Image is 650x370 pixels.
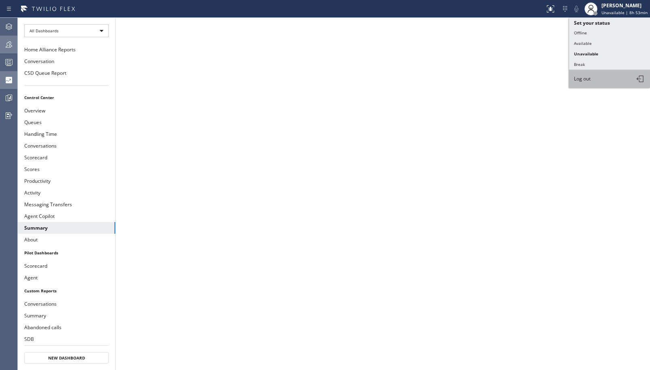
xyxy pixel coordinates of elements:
[18,333,115,345] button: SDB
[18,310,115,321] button: Summary
[18,187,115,199] button: Activity
[18,199,115,210] button: Messaging Transfers
[18,210,115,222] button: Agent Copilot
[18,140,115,152] button: Conversations
[18,285,115,296] li: Custom Reports
[18,67,115,79] button: CSD Queue Report
[18,44,115,55] button: Home Alliance Reports
[18,105,115,116] button: Overview
[116,18,650,370] iframe: dashboard_9f6bb337dffe
[18,163,115,175] button: Scores
[18,234,115,245] button: About
[18,321,115,333] button: Abandoned calls
[18,55,115,67] button: Conversation
[18,152,115,163] button: Scorecard
[601,2,648,9] div: [PERSON_NAME]
[18,92,115,103] li: Control Center
[18,128,115,140] button: Handling Time
[18,260,115,272] button: Scorecard
[18,298,115,310] button: Conversations
[18,272,115,283] button: Agent
[601,10,648,15] span: Unavailable | 8h 53min
[18,247,115,258] li: Pilot Dashboards
[24,352,109,364] button: New Dashboard
[18,175,115,187] button: Productivity
[24,24,109,37] div: All Dashboards
[18,222,115,234] button: Summary
[18,345,115,357] button: Outbound calls
[571,3,582,15] button: Mute
[18,116,115,128] button: Queues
